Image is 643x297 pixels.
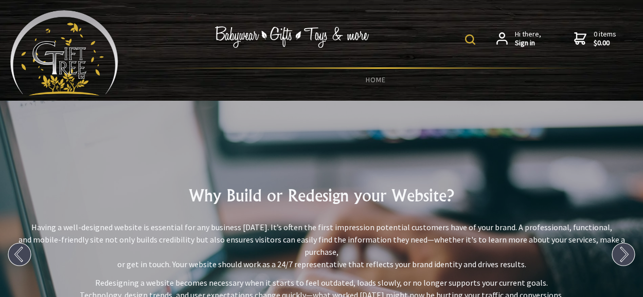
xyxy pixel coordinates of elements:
[594,29,616,48] span: 0 items
[515,30,541,48] span: Hi there,
[118,69,633,90] a: HOME
[574,30,616,48] a: 0 items$0.00
[594,39,616,48] strong: $0.00
[8,183,635,208] h2: Why Build or Redesign your Website?
[515,39,541,48] strong: Sign in
[215,26,369,48] img: Babywear - Gifts - Toys & more
[10,10,118,96] img: Babyware - Gifts - Toys and more...
[496,30,541,48] a: Hi there,Sign in
[8,221,635,270] p: Having a well-designed website is essential for any business [DATE]. It’s often the first impress...
[465,34,475,45] img: product search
